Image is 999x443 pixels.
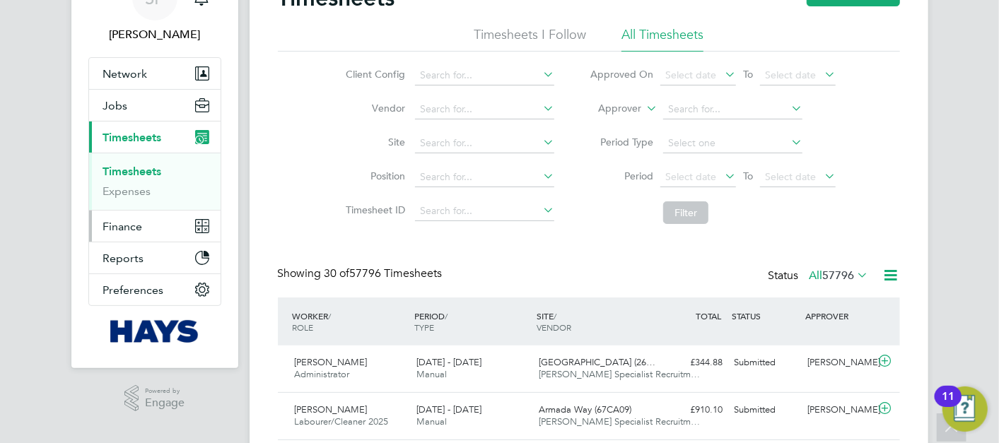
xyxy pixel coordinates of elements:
[103,252,144,265] span: Reports
[89,274,221,305] button: Preferences
[739,65,757,83] span: To
[539,403,631,415] span: Armada Way (67CA09)
[415,201,554,221] input: Search for...
[295,368,350,380] span: Administrator
[110,320,199,343] img: hays-logo-retina.png
[739,167,757,185] span: To
[416,368,447,380] span: Manual
[295,403,368,415] span: [PERSON_NAME]
[415,66,554,85] input: Search for...
[325,266,350,280] span: 30 of
[89,90,221,121] button: Jobs
[88,26,221,43] span: Sonny Facey
[341,203,405,216] label: Timesheet ID
[341,170,405,182] label: Position
[802,351,875,374] div: [PERSON_NAME]
[537,321,571,333] span: VENDOR
[802,398,875,422] div: [PERSON_NAME]
[103,67,148,81] span: Network
[663,201,708,224] button: Filter
[416,403,481,415] span: [DATE] - [DATE]
[533,303,655,340] div: SITE
[145,397,185,409] span: Engage
[665,69,716,81] span: Select date
[810,268,869,283] label: All
[411,303,533,340] div: PERIOD
[729,303,802,329] div: STATUS
[103,220,143,233] span: Finance
[696,310,722,321] span: TOTAL
[89,122,221,153] button: Timesheets
[89,153,221,210] div: Timesheets
[103,131,162,144] span: Timesheets
[124,385,185,412] a: Powered byEngage
[729,351,802,374] div: Submitted
[415,134,554,153] input: Search for...
[416,415,447,427] span: Manual
[445,310,448,321] span: /
[765,69,816,81] span: Select date
[415,100,554,119] input: Search for...
[293,321,314,333] span: ROLE
[539,415,700,427] span: [PERSON_NAME] Specialist Recruitm…
[88,320,221,343] a: Go to home page
[325,266,443,280] span: 57796 Timesheets
[729,398,802,422] div: Submitted
[295,415,389,427] span: Labourer/Cleaner 2025
[416,356,481,368] span: [DATE] - [DATE]
[414,321,434,333] span: TYPE
[663,100,802,119] input: Search for...
[765,170,816,183] span: Select date
[329,310,332,321] span: /
[655,398,729,422] div: £910.10
[942,396,954,415] div: 11
[341,102,405,114] label: Vendor
[665,170,716,183] span: Select date
[89,211,221,242] button: Finance
[554,310,556,321] span: /
[942,386,988,432] button: Open Resource Center, 11 new notifications
[655,351,729,374] div: £344.88
[474,26,586,52] li: Timesheets I Follow
[539,356,655,368] span: [GEOGRAPHIC_DATA] (26…
[295,356,368,368] span: [PERSON_NAME]
[590,136,653,148] label: Period Type
[278,266,445,281] div: Showing
[341,68,405,81] label: Client Config
[289,303,411,340] div: WORKER
[415,167,554,187] input: Search for...
[89,242,221,273] button: Reports
[823,268,855,283] span: 57796
[578,102,641,116] label: Approver
[103,283,164,297] span: Preferences
[145,385,185,397] span: Powered by
[103,184,151,198] a: Expenses
[539,368,700,380] span: [PERSON_NAME] Specialist Recruitm…
[802,303,875,329] div: APPROVER
[621,26,703,52] li: All Timesheets
[89,58,221,89] button: Network
[103,165,162,178] a: Timesheets
[590,68,653,81] label: Approved On
[769,266,872,286] div: Status
[103,99,128,112] span: Jobs
[663,134,802,153] input: Select one
[341,136,405,148] label: Site
[590,170,653,182] label: Period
